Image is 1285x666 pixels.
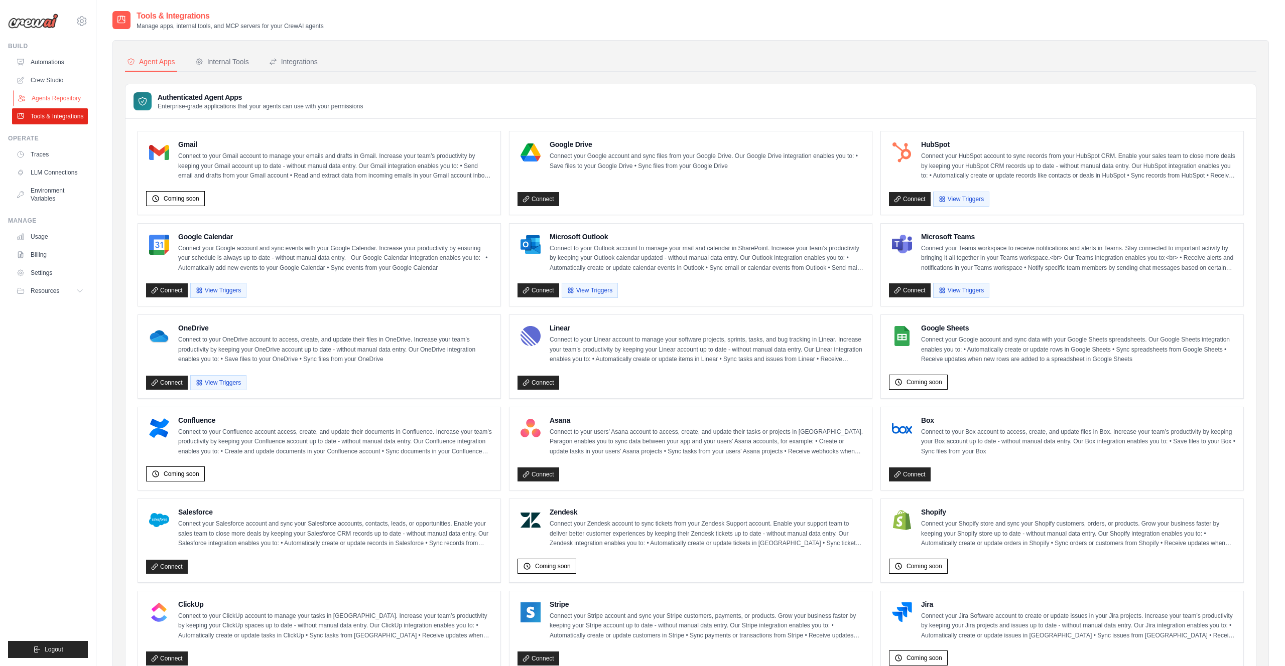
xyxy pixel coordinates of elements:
[889,192,931,206] a: Connect
[12,247,88,263] a: Billing
[892,602,912,622] img: Jira Logo
[149,510,169,530] img: Salesforce Logo
[921,611,1235,641] p: Connect your Jira Software account to create or update issues in your Jira projects. Increase you...
[907,654,942,662] span: Coming soon
[550,599,864,609] h4: Stripe
[550,611,864,641] p: Connect your Stripe account and sync your Stripe customers, payments, or products. Grow your busi...
[125,53,177,72] button: Agent Apps
[550,139,864,149] h4: Google Drive
[12,146,88,162] a: Traces
[267,53,320,72] button: Integrations
[550,323,864,333] h4: Linear
[12,265,88,281] a: Settings
[164,195,199,203] span: Coming soon
[521,602,541,622] img: Stripe Logo
[13,90,89,106] a: Agents Repository
[45,645,63,653] span: Logout
[164,470,199,478] span: Coming soon
[518,467,559,481] a: Connect
[178,519,492,549] p: Connect your Salesforce account and sync your Salesforce accounts, contacts, leads, or opportunit...
[178,415,492,425] h4: Confluence
[12,283,88,299] button: Resources
[907,378,942,386] span: Coming soon
[178,232,492,242] h4: Google Calendar
[8,42,88,50] div: Build
[12,164,88,181] a: LLM Connections
[550,244,864,273] p: Connect to your Outlook account to manage your mail and calendar in SharePoint. Increase your tea...
[921,139,1235,149] h4: HubSpot
[892,235,912,255] img: Microsoft Teams Logo
[907,562,942,570] span: Coming soon
[521,418,541,438] img: Asana Logo
[178,323,492,333] h4: OneDrive
[178,244,492,273] p: Connect your Google account and sync events with your Google Calendar. Increase your productivity...
[889,283,931,297] a: Connect
[921,323,1235,333] h4: Google Sheets
[178,599,492,609] h4: ClickUp
[550,519,864,549] p: Connect your Zendesk account to sync tickets from your Zendesk Support account. Enable your suppo...
[12,108,88,124] a: Tools & Integrations
[892,326,912,346] img: Google Sheets Logo
[921,427,1235,457] p: Connect to your Box account to access, create, and update files in Box. Increase your team’s prod...
[892,142,912,162] img: HubSpot Logo
[892,510,912,530] img: Shopify Logo
[518,283,559,297] a: Connect
[518,651,559,665] a: Connect
[921,244,1235,273] p: Connect your Teams workspace to receive notifications and alerts in Teams. Stay connected to impo...
[178,507,492,517] h4: Salesforce
[521,235,541,255] img: Microsoft Outlook Logo
[127,57,175,67] div: Agent Apps
[178,151,492,181] p: Connect to your Gmail account to manage your emails and drafts in Gmail. Increase your team’s pro...
[8,217,88,225] div: Manage
[12,229,88,245] a: Usage
[146,651,188,665] a: Connect
[137,10,324,22] h2: Tools & Integrations
[8,641,88,658] button: Logout
[921,599,1235,609] h4: Jira
[562,283,618,298] button: View Triggers
[521,326,541,346] img: Linear Logo
[933,283,989,298] button: View Triggers
[12,72,88,88] a: Crew Studio
[158,92,363,102] h3: Authenticated Agent Apps
[12,54,88,70] a: Automations
[146,376,188,390] a: Connect
[190,375,246,390] button: View Triggers
[550,335,864,365] p: Connect to your Linear account to manage your software projects, sprints, tasks, and bug tracking...
[921,519,1235,549] p: Connect your Shopify store and sync your Shopify customers, orders, or products. Grow your busine...
[178,139,492,149] h4: Gmail
[550,232,864,242] h4: Microsoft Outlook
[149,602,169,622] img: ClickUp Logo
[146,283,188,297] a: Connect
[149,235,169,255] img: Google Calendar Logo
[195,57,249,67] div: Internal Tools
[933,192,989,207] button: View Triggers
[8,134,88,142] div: Operate
[178,335,492,365] p: Connect to your OneDrive account to access, create, and update their files in OneDrive. Increase ...
[550,427,864,457] p: Connect to your users’ Asana account to access, create, and update their tasks or projects in [GE...
[921,415,1235,425] h4: Box
[892,418,912,438] img: Box Logo
[190,283,246,298] button: View Triggers
[521,510,541,530] img: Zendesk Logo
[137,22,324,30] p: Manage apps, internal tools, and MCP servers for your CrewAI agents
[550,151,864,171] p: Connect your Google account and sync files from your Google Drive. Our Google Drive integration e...
[921,232,1235,242] h4: Microsoft Teams
[149,142,169,162] img: Gmail Logo
[12,183,88,207] a: Environment Variables
[921,151,1235,181] p: Connect your HubSpot account to sync records from your HubSpot CRM. Enable your sales team to clo...
[921,507,1235,517] h4: Shopify
[518,376,559,390] a: Connect
[269,57,318,67] div: Integrations
[178,427,492,457] p: Connect to your Confluence account access, create, and update their documents in Confluence. Incr...
[149,326,169,346] img: OneDrive Logo
[518,192,559,206] a: Connect
[146,560,188,574] a: Connect
[149,418,169,438] img: Confluence Logo
[193,53,251,72] button: Internal Tools
[8,14,58,29] img: Logo
[550,507,864,517] h4: Zendesk
[550,415,864,425] h4: Asana
[889,467,931,481] a: Connect
[521,142,541,162] img: Google Drive Logo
